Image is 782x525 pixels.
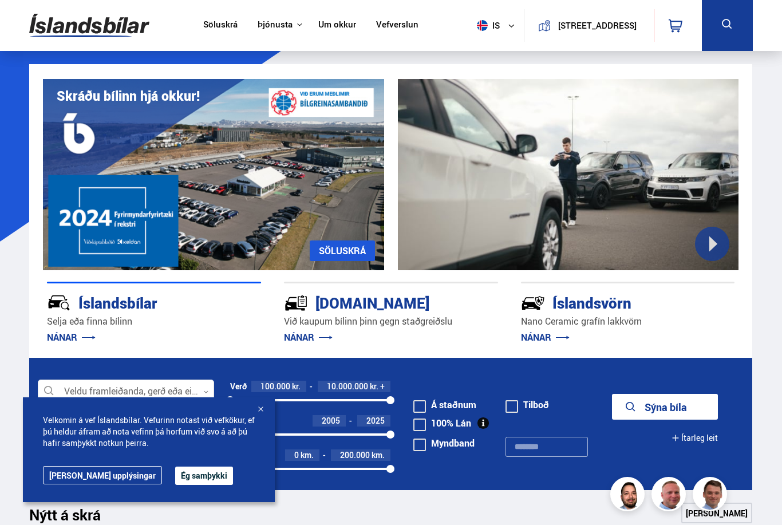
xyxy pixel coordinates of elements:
a: Um okkur [318,19,356,31]
span: 100.000 [260,381,290,392]
span: 2025 [366,415,385,426]
span: + [380,382,385,391]
img: JRvxyua_JYH6wB4c.svg [47,291,71,315]
button: is [472,9,524,42]
a: NÁNAR [47,331,96,344]
span: 200.000 [340,449,370,460]
button: Þjónusta [258,19,293,30]
span: is [472,20,501,31]
p: Við kaupum bílinn þinn gegn staðgreiðslu [284,315,498,328]
div: Íslandsbílar [47,292,220,312]
span: kr. [370,382,378,391]
h1: Skráðu bílinn hjá okkur! [57,88,200,104]
a: [PERSON_NAME] [681,503,752,523]
p: Selja eða finna bílinn [47,315,261,328]
button: Sýna bíla [612,394,718,420]
a: Söluskrá [203,19,238,31]
a: NÁNAR [284,331,333,344]
div: Íslandsvörn [521,292,694,312]
a: Vefverslun [376,19,418,31]
img: siFngHWaQ9KaOqBr.png [653,479,688,513]
img: tr5P-W3DuiFaO7aO.svg [284,291,308,315]
label: 100% Lán [413,419,471,428]
button: [STREET_ADDRESS] [555,21,639,30]
p: Nano Ceramic grafín lakkvörn [521,315,735,328]
a: SÖLUSKRÁ [310,240,375,261]
a: [PERSON_NAME] upplýsingar [43,466,162,484]
span: kr. [292,382,301,391]
img: FbJEzSuNWCJXmdc-.webp [694,479,729,513]
div: Verð [230,382,247,391]
a: NÁNAR [521,331,570,344]
span: km. [301,451,314,460]
button: Ítarleg leit [672,425,718,451]
img: svg+xml;base64,PHN2ZyB4bWxucz0iaHR0cDovL3d3dy53My5vcmcvMjAwMC9zdmciIHdpZHRoPSI1MTIiIGhlaWdodD0iNT... [477,20,488,31]
div: [DOMAIN_NAME] [284,292,457,312]
img: eKx6w-_Home_640_.png [43,79,384,270]
img: nhp88E3Fdnt1Opn2.png [612,479,646,513]
label: Myndband [413,439,475,448]
a: [STREET_ADDRESS] [531,9,647,42]
label: Tilboð [505,400,549,409]
img: -Svtn6bYgwAsiwNX.svg [521,291,545,315]
span: 0 [294,449,299,460]
span: km. [372,451,385,460]
img: G0Ugv5HjCgRt.svg [29,7,149,44]
span: 2005 [322,415,340,426]
label: Á staðnum [413,400,476,409]
button: Ég samþykki [175,467,233,485]
span: 10.000.000 [327,381,368,392]
span: Velkomin á vef Íslandsbílar. Vefurinn notast við vefkökur, ef þú heldur áfram að nota vefinn þá h... [43,415,255,449]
